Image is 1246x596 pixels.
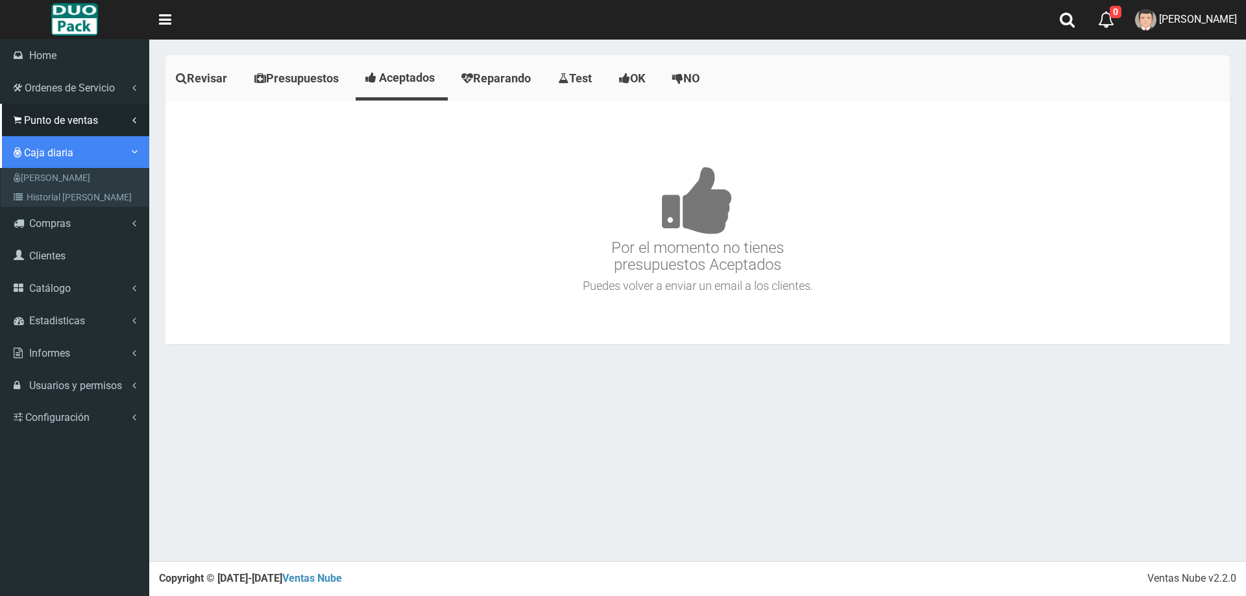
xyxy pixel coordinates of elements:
[1147,571,1236,586] div: Ventas Nube v2.2.0
[662,58,713,99] a: NO
[282,572,342,584] a: Ventas Nube
[169,127,1227,274] h3: Por el momento no tienes presupuestos Aceptados
[379,71,435,84] span: Aceptados
[244,58,352,99] a: Presupuestos
[29,250,66,262] span: Clientes
[29,217,71,230] span: Compras
[24,147,73,159] span: Caja diaria
[683,71,700,85] span: NO
[159,572,342,584] strong: Copyright © [DATE]-[DATE]
[451,58,544,99] a: Reparando
[1159,13,1237,25] span: [PERSON_NAME]
[1135,9,1156,30] img: User Image
[29,347,70,359] span: Informes
[548,58,605,99] a: Test
[356,58,448,97] a: Aceptados
[569,71,592,85] span: Test
[1110,6,1121,18] span: 0
[4,187,149,207] a: Historial [PERSON_NAME]
[29,282,71,294] span: Catálogo
[609,58,659,99] a: OK
[187,71,227,85] span: Revisar
[630,71,645,85] span: OK
[169,280,1227,292] h4: Puedes volver a enviar un email a los clientes.
[24,114,98,126] span: Punto de ventas
[266,71,339,85] span: Presupuestos
[29,315,85,327] span: Estadisticas
[165,58,241,99] a: Revisar
[29,379,122,392] span: Usuarios y permisos
[25,82,115,94] span: Ordenes de Servicio
[4,168,149,187] a: [PERSON_NAME]
[51,3,97,36] img: Logo grande
[29,49,56,62] span: Home
[473,71,531,85] span: Reparando
[25,411,90,423] span: Configuración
